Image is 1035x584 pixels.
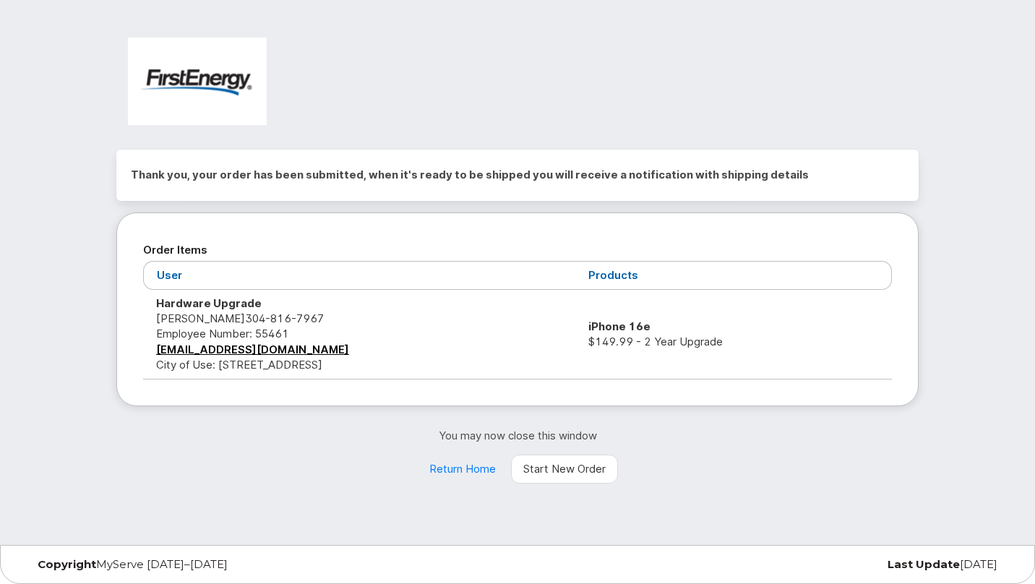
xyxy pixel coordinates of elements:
[245,312,324,325] span: 304
[156,343,349,356] a: [EMAIL_ADDRESS][DOMAIN_NAME]
[417,455,508,484] a: Return Home
[156,327,289,340] span: Employee Number: 55461
[143,239,892,261] h2: Order Items
[116,428,919,443] p: You may now close this window
[291,312,324,325] span: 7967
[131,164,904,186] h2: Thank you, your order has been submitted, when it's ready to be shipped you will receive a notifi...
[265,312,291,325] span: 816
[27,559,354,570] div: MyServe [DATE]–[DATE]
[588,319,650,333] strong: iPhone 16e
[575,290,892,379] td: $149.99 - 2 Year Upgrade
[681,559,1008,570] div: [DATE]
[156,296,262,310] strong: Hardware Upgrade
[143,290,575,379] td: [PERSON_NAME] City of Use: [STREET_ADDRESS]
[128,38,267,125] img: FirstEnergy Corp
[888,557,960,571] strong: Last Update
[575,261,892,289] th: Products
[38,557,96,571] strong: Copyright
[143,261,575,289] th: User
[511,455,618,484] a: Start New Order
